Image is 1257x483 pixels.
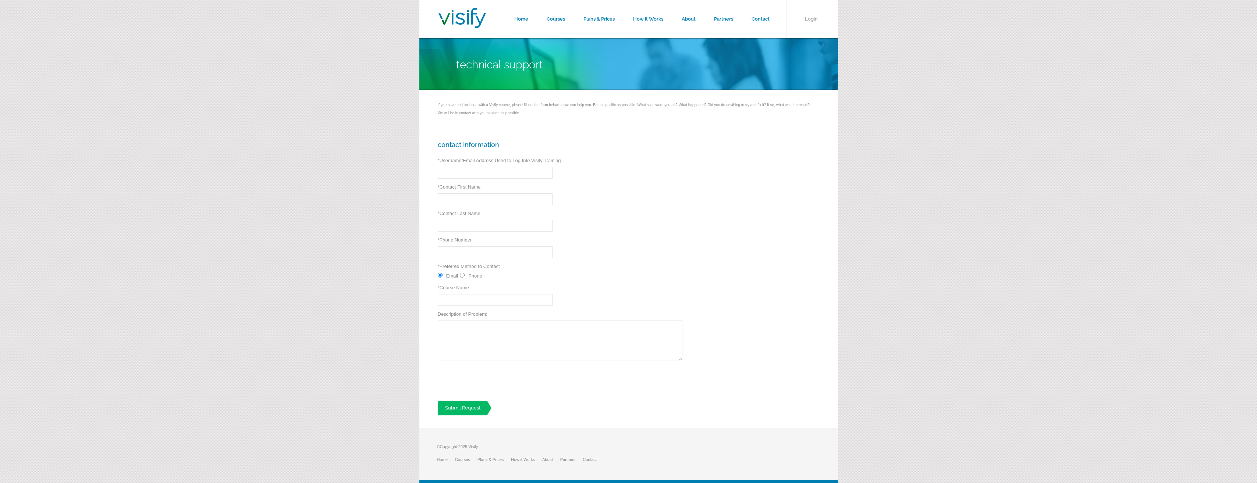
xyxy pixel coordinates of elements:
p: © [437,443,604,454]
a: Submit Request [438,401,491,415]
label: Email [446,273,458,279]
a: Home [437,457,455,462]
label: Phone [468,273,482,279]
label: Description of Problem: [438,311,487,317]
label: Contact Last Name [438,211,480,216]
span: Technical Support [456,58,543,71]
img: Visify Training [438,8,486,28]
label: Phone Number [438,237,472,243]
h3: Contact Information [438,141,820,149]
a: Visify Training [438,19,486,30]
label: Preferred Method to Contact [438,264,500,269]
a: Courses [455,457,477,462]
a: About [542,457,560,462]
label: Contact First Name [438,184,481,190]
label: Username/Email Address Used to Log Into Visify Training [438,158,561,163]
a: How it Works [511,457,542,462]
label: Course Name [438,285,469,290]
a: Plans & Prices [477,457,511,462]
iframe: reCAPTCHA [438,366,550,395]
span: Copyright 2025 Visify [440,444,478,449]
a: Partners [560,457,583,462]
div: If you have had an issue with a Visify course, please fill out the form below so we can help you.... [438,103,820,115]
a: Contact [583,457,604,462]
